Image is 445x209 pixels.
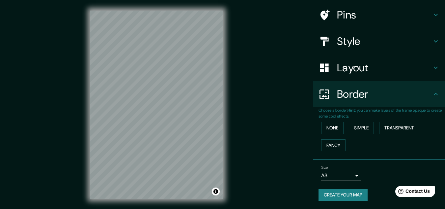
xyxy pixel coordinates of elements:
button: Create your map [319,189,368,201]
canvas: Map [90,11,223,199]
button: Toggle attribution [212,188,220,195]
div: A3 [321,170,361,181]
h4: Style [337,35,432,48]
label: Size [321,165,328,170]
div: Layout [313,54,445,81]
h4: Layout [337,61,432,74]
div: Border [313,81,445,107]
button: Simple [349,122,374,134]
iframe: Help widget launcher [386,183,438,202]
div: Pins [313,2,445,28]
h4: Pins [337,8,432,21]
button: Fancy [321,139,346,152]
button: Transparent [379,122,419,134]
h4: Border [337,87,432,101]
p: Choose a border. : you can make layers of the frame opaque to create some cool effects. [319,107,445,119]
b: Hint [348,108,355,113]
button: None [321,122,344,134]
div: Style [313,28,445,54]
